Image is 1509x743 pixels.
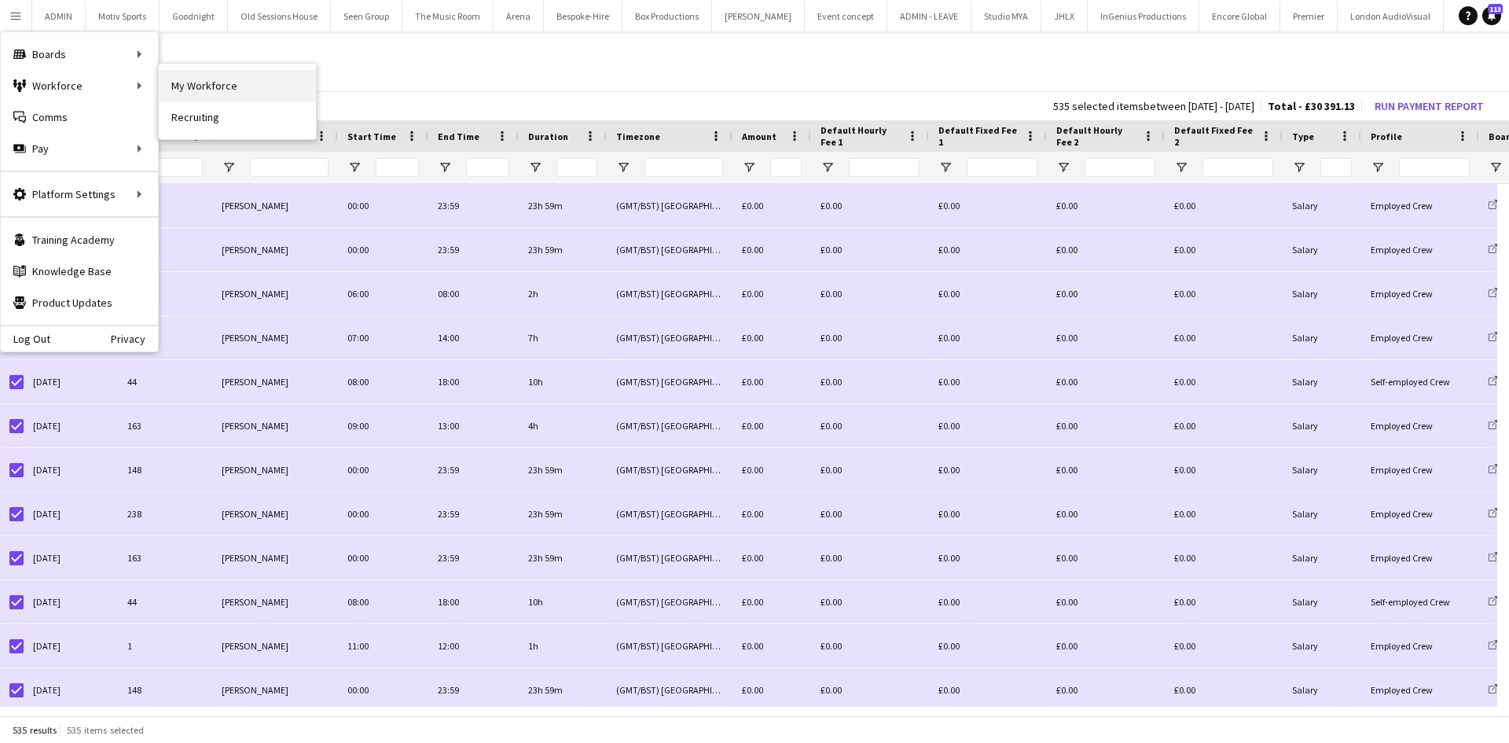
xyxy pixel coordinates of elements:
[1,133,158,164] div: Pay
[929,668,1047,712] div: £0.00
[742,420,763,432] span: £0.00
[742,288,763,300] span: £0.00
[222,332,288,344] span: [PERSON_NAME]
[607,536,732,579] div: (GMT/BST) [GEOGRAPHIC_DATA]
[528,160,542,175] button: Open Filter Menu
[24,668,118,712] div: [DATE]
[1283,272,1361,315] div: Salary
[1,256,158,287] a: Knowledge Base
[929,492,1047,535] div: £0.00
[929,360,1047,403] div: £0.00
[712,1,805,31] button: [PERSON_NAME]
[519,448,607,491] div: 23h 59m
[1283,668,1361,712] div: Salary
[338,360,428,403] div: 08:00
[519,580,607,623] div: 10h
[1,70,158,101] div: Workforce
[519,668,607,712] div: 23h 59m
[1361,448,1479,491] div: Employed Crew
[1165,228,1283,271] div: £0.00
[811,668,929,712] div: £0.00
[1165,580,1283,623] div: £0.00
[1174,160,1188,175] button: Open Filter Menu
[742,332,763,344] span: £0.00
[222,376,288,388] span: [PERSON_NAME]
[428,580,519,623] div: 18:00
[644,158,723,177] input: Timezone Filter Input
[118,492,212,535] div: 238
[1361,272,1479,315] div: Employed Crew
[519,360,607,403] div: 10h
[519,492,607,535] div: 23h 59m
[24,536,118,579] div: [DATE]
[622,1,712,31] button: Box Productions
[528,131,568,142] span: Duration
[347,131,396,142] span: Start Time
[1283,184,1361,227] div: Salary
[519,404,607,447] div: 4h
[1,101,158,133] a: Comms
[811,624,929,668] div: £0.00
[428,624,519,668] div: 12:00
[160,1,228,31] button: Goodnight
[821,160,835,175] button: Open Filter Menu
[1047,580,1165,623] div: £0.00
[1047,404,1165,447] div: £0.00
[616,160,630,175] button: Open Filter Menu
[1361,580,1479,623] div: Self-employed Crew
[1047,272,1165,315] div: £0.00
[929,272,1047,315] div: £0.00
[1361,184,1479,227] div: Employed Crew
[222,640,288,652] span: [PERSON_NAME]
[1165,536,1283,579] div: £0.00
[1165,492,1283,535] div: £0.00
[338,404,428,447] div: 09:00
[519,184,607,227] div: 23h 59m
[811,404,929,447] div: £0.00
[228,1,331,31] button: Old Sessions House
[338,316,428,359] div: 07:00
[821,124,901,148] span: Default Hourly Fee 1
[338,492,428,535] div: 00:00
[742,160,756,175] button: Open Filter Menu
[1371,131,1402,142] span: Profile
[1056,124,1136,148] span: Default Hourly Fee 2
[1165,668,1283,712] div: £0.00
[250,158,329,177] input: Name Filter Input
[159,101,316,133] a: Recruiting
[1283,492,1361,535] div: Salary
[67,724,144,736] span: 535 items selected
[742,552,763,564] span: £0.00
[222,200,288,211] span: [PERSON_NAME]
[811,360,929,403] div: £0.00
[1202,158,1273,177] input: Default Fixed Fee 2 Filter Input
[742,640,763,652] span: £0.00
[118,624,212,668] div: 1
[338,228,428,271] div: 00:00
[1165,316,1283,359] div: £0.00
[1047,668,1165,712] div: £0.00
[1361,624,1479,668] div: Employed Crew
[929,316,1047,359] div: £0.00
[1488,4,1503,14] span: 113
[742,596,763,608] span: £0.00
[1199,1,1280,31] button: Encore Global
[811,536,929,579] div: £0.00
[1,39,158,70] div: Boards
[118,360,212,403] div: 44
[1283,228,1361,271] div: Salary
[338,536,428,579] div: 00:00
[438,131,479,142] span: End Time
[887,1,971,31] button: ADMIN - LEAVE
[519,536,607,579] div: 23h 59m
[118,448,212,491] div: 148
[519,316,607,359] div: 7h
[1283,316,1361,359] div: Salary
[742,244,763,256] span: £0.00
[1088,1,1199,31] button: InGenius Productions
[607,624,732,668] div: (GMT/BST) [GEOGRAPHIC_DATA]
[1283,404,1361,447] div: Salary
[1320,158,1352,177] input: Type Filter Input
[607,228,732,271] div: (GMT/BST) [GEOGRAPHIC_DATA]
[1165,404,1283,447] div: £0.00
